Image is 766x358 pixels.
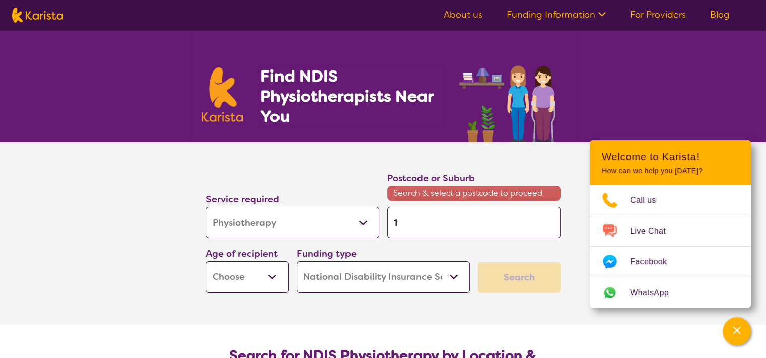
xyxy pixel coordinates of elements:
span: Call us [630,193,668,208]
label: Postcode or Suburb [387,172,475,184]
h1: Find NDIS Physiotherapists Near You [260,66,446,126]
img: Karista logo [12,8,63,23]
label: Service required [206,193,280,205]
div: Channel Menu [590,140,751,308]
span: Live Chat [630,224,678,239]
button: Channel Menu [723,317,751,345]
label: Funding type [297,248,357,260]
label: Age of recipient [206,248,278,260]
a: Web link opens in a new tab. [590,277,751,308]
input: Type [387,207,561,238]
span: Search & select a postcode to proceed [387,186,561,201]
span: Facebook [630,254,679,269]
span: WhatsApp [630,285,681,300]
h2: Welcome to Karista! [602,151,739,163]
ul: Choose channel [590,185,751,308]
a: Funding Information [507,9,606,21]
p: How can we help you [DATE]? [602,167,739,175]
img: Karista logo [202,67,243,122]
a: Blog [710,9,730,21]
img: physiotherapy [456,54,564,142]
a: About us [444,9,482,21]
a: For Providers [630,9,686,21]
